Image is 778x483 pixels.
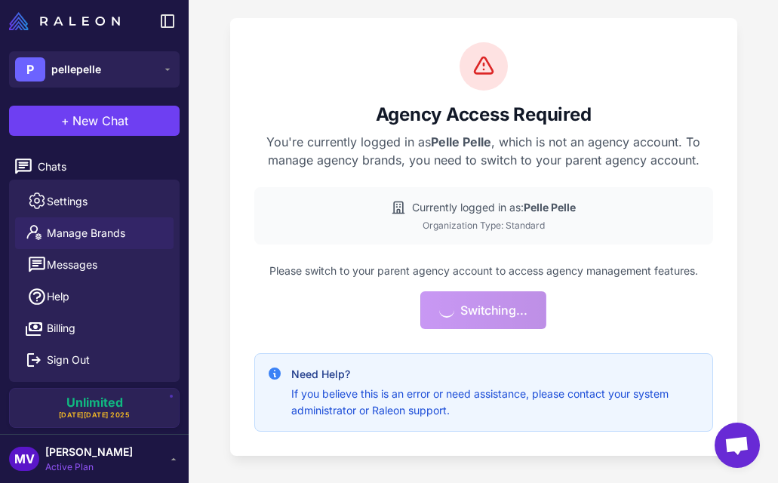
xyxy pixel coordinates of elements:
[47,320,75,337] span: Billing
[45,444,133,460] span: [PERSON_NAME]
[38,158,171,175] span: Chats
[15,57,45,82] div: P
[254,263,713,279] p: Please switch to your parent agency account to access agency management features.
[47,225,125,241] span: Manage Brands
[266,219,701,232] div: Organization Type: Standard
[47,352,90,368] span: Sign Out
[431,134,491,149] strong: Pelle Pelle
[47,288,69,305] span: Help
[412,199,576,216] span: Currently logged in as:
[9,12,120,30] img: Raleon Logo
[66,396,123,408] span: Unlimited
[524,201,576,214] strong: Pelle Pelle
[9,12,126,30] a: Raleon Logo
[15,281,174,312] a: Help
[15,344,174,376] button: Sign Out
[59,410,131,420] span: [DATE][DATE] 2025
[9,447,39,471] div: MV
[254,133,713,169] p: You're currently logged in as , which is not an agency account. To manage agency brands, you need...
[9,106,180,136] button: +New Chat
[47,257,97,273] span: Messages
[47,193,88,210] span: Settings
[6,151,183,183] a: Chats
[9,51,180,88] button: Ppellepelle
[61,112,69,130] span: +
[72,112,128,130] span: New Chat
[420,291,546,329] button: Switching...
[291,386,700,419] p: If you believe this is an error or need assistance, please contact your system administrator or R...
[254,103,713,127] h2: Agency Access Required
[51,61,101,78] span: pellepelle
[15,249,174,281] button: Messages
[45,460,133,474] span: Active Plan
[291,366,700,383] h4: Need Help?
[715,423,760,468] div: Open chat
